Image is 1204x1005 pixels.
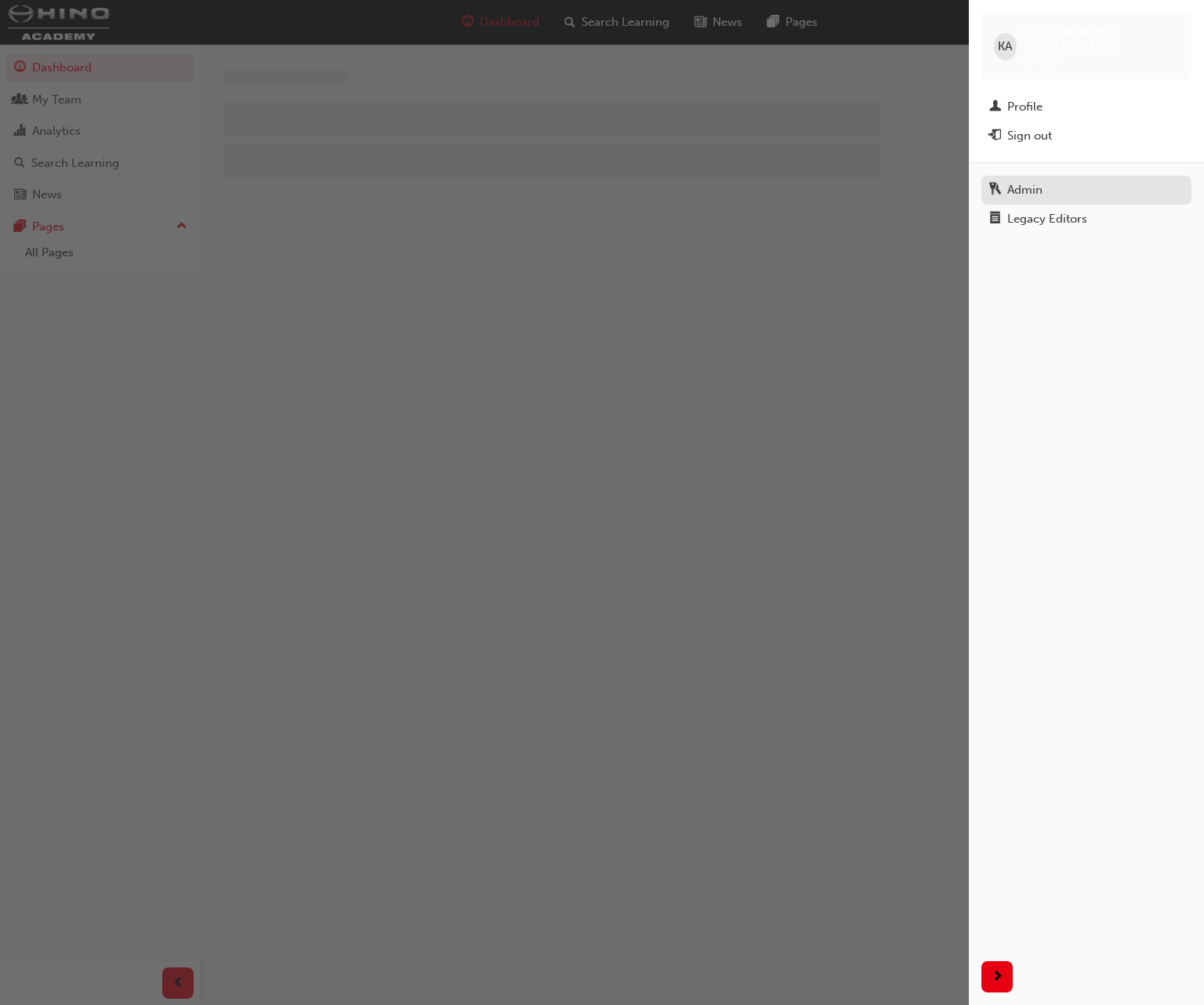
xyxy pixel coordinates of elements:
[989,129,1001,143] span: exit-icon
[1007,181,1043,199] div: Admin
[1007,127,1052,145] div: Sign out
[992,967,1003,987] span: next-icon
[1007,98,1043,116] div: Profile
[1023,54,1060,67] span: kandika
[1023,25,1179,53] span: [PERSON_NAME] [PERSON_NAME]
[989,100,1001,114] span: man-icon
[1007,210,1087,228] div: Legacy Editors
[989,183,1001,198] span: keys-icon
[981,122,1191,151] button: Sign out
[981,176,1191,205] a: Admin
[981,93,1191,122] a: Profile
[989,212,1001,227] span: notepad-icon
[981,205,1191,234] a: Legacy Editors
[998,38,1012,56] span: KA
